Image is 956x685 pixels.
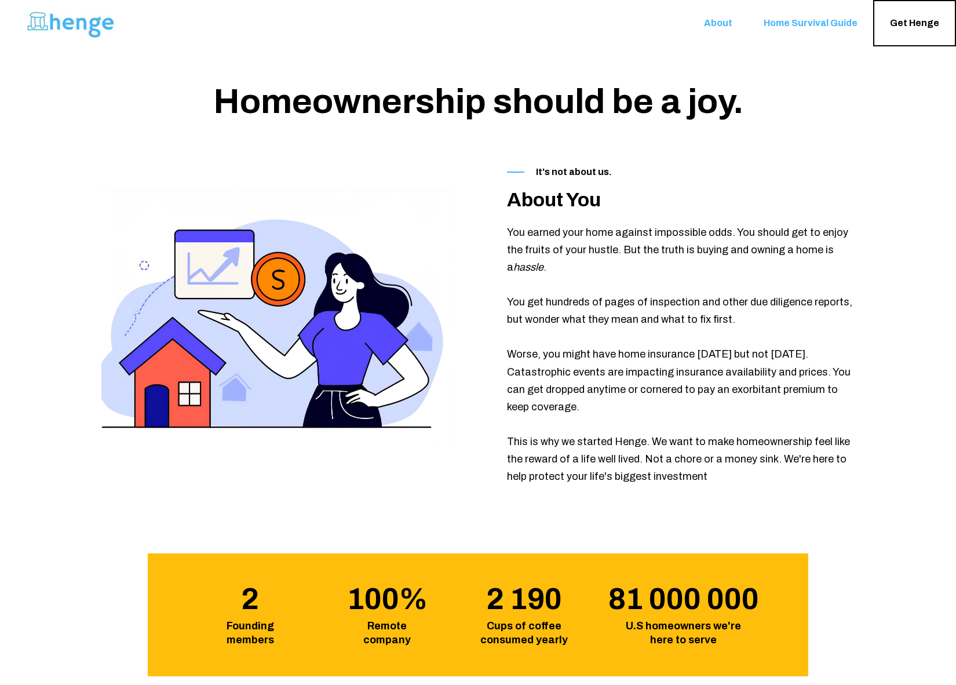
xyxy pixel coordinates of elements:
h2: About You [507,187,855,213]
img: Henge-Full-Logo-Blue [26,4,116,42]
p: It's not about us. [507,162,855,182]
span: Get Henge [890,18,939,29]
em: hassle [513,261,543,273]
p: Founding members [206,620,295,647]
span: Home Survival Guide [764,18,858,29]
span: % [399,582,428,617]
span: 100 [347,582,399,617]
span: 2 190 [486,582,562,617]
p: Remote company [342,620,432,647]
p: Cups of coffee consumed yearly [480,620,569,647]
span: 2 [241,582,259,617]
span: 81 000 000 [608,582,759,617]
h1: Homeownership should be a joy. [61,81,895,122]
p: You earned your home against impossible odds. You should get to enjoy the fruits of your hustle. ... [507,224,855,485]
img: Henge-Savvy-Homeowner [101,188,450,459]
span: About [704,18,732,29]
p: U.S homeowners we're here to serve [616,620,750,647]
